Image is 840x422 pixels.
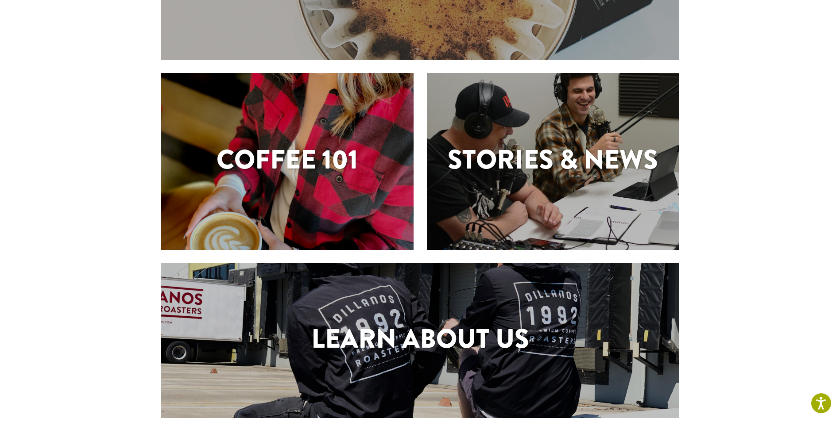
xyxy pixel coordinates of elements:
h1: Stories & News [427,140,679,180]
h1: Coffee 101 [161,140,414,180]
h1: Learn About Us [161,319,679,359]
a: Stories & News [427,73,679,250]
a: Coffee 101 [161,73,414,250]
a: Learn About Us [161,263,679,418]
